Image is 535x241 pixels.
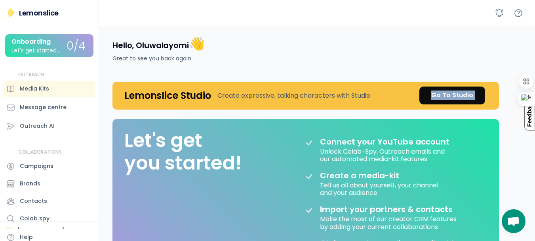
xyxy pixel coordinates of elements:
div: Campaigns [20,162,53,170]
div: Onboarding [11,38,51,45]
div: Great to see you back again [112,54,191,63]
div: Lemonslice [19,8,59,18]
div: Import your partners & contacts [320,204,453,214]
div: OUTREACH [18,71,45,78]
div: COLLABORATIONS [18,149,62,156]
h4: Hello, Oluwalayomi [112,35,205,52]
div: Create expressive, talking characters with Studio [217,91,370,100]
div: Let's get you started! [124,129,242,175]
div: Media Kits [20,85,49,93]
div: Unlock Colab-Spy, Outreach emails and our automated media-kit features [320,147,446,163]
div: Go To Studio [431,91,473,100]
a: Go To Studio [419,87,485,104]
div: Colab spy [20,214,50,223]
a: Open chat [502,209,525,233]
div: Make the most of our creator CRM features by adding your current collaborations [320,214,458,230]
div: Let's get started... [11,48,60,54]
img: Lemonslice [6,8,16,17]
div: Message centre [20,103,67,112]
div: Create a media-kit [320,171,419,180]
div: Contacts [20,197,47,205]
div: Connect your YouTube account [320,137,449,147]
div: Tell us all about yourself, your channel and your audience [320,180,440,197]
div: Brands [20,179,40,188]
font: 👋 [189,35,205,52]
div: Outreach AI [20,122,55,130]
h4: Lemonslice Studio [124,89,211,102]
div: 0/4 [67,40,86,52]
